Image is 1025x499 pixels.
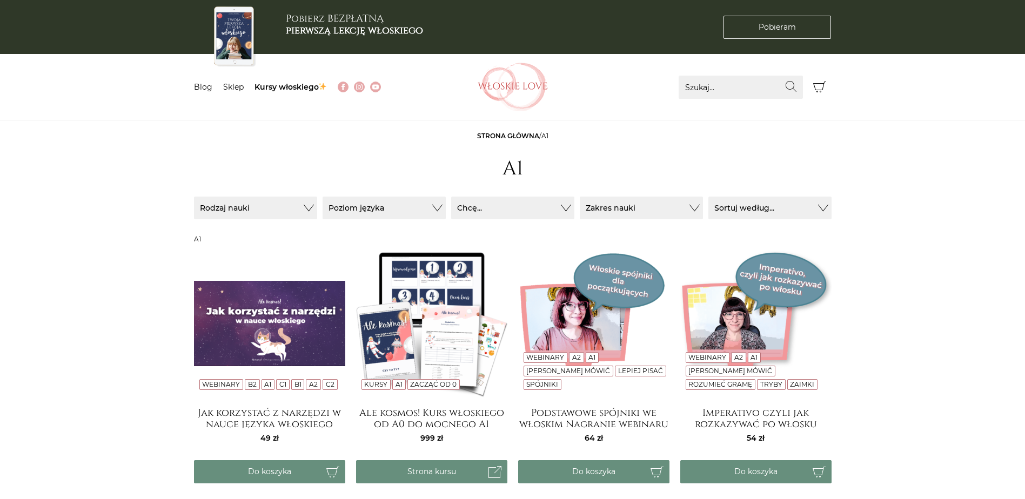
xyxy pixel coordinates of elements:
a: C1 [279,380,286,388]
a: Pobieram [723,16,831,39]
a: Tryby [760,380,782,388]
a: [PERSON_NAME] mówić [688,367,772,375]
a: B2 [248,380,257,388]
button: Do koszyka [194,460,345,483]
a: C2 [326,380,334,388]
button: Koszyk [808,76,832,99]
span: A1 [541,132,548,140]
a: A2 [572,353,581,361]
a: Jak korzystać z narzędzi w nauce języka włoskiego [194,407,345,429]
span: 64 [585,433,603,443]
input: Szukaj... [679,76,803,99]
a: Webinary [688,353,726,361]
a: Imperativo czyli jak rozkazywać po włosku [680,407,832,429]
a: Lepiej pisać [618,367,663,375]
span: 54 [747,433,765,443]
button: Zakres nauki [580,197,703,219]
a: A1 [751,353,758,361]
a: Zaimki [790,380,814,388]
button: Rodzaj nauki [194,197,317,219]
a: A1 [264,380,271,388]
a: Strona główna [477,132,539,140]
a: Kursy [364,380,387,388]
span: Pobieram [759,22,796,33]
a: A1 [588,353,595,361]
a: Webinary [202,380,240,388]
h3: A1 [194,235,832,243]
h1: A1 [503,157,523,180]
a: Podstawowe spójniki we włoskim Nagranie webinaru [518,407,669,429]
a: A2 [309,380,318,388]
img: Włoskielove [478,63,548,111]
button: Poziom języka [323,197,446,219]
button: Sortuj według... [708,197,832,219]
span: 999 [420,433,443,443]
button: Do koszyka [680,460,832,483]
span: 49 [260,433,279,443]
a: Blog [194,82,212,92]
button: Do koszyka [518,460,669,483]
h3: Pobierz BEZPŁATNĄ [286,13,423,36]
a: Strona kursu [356,460,507,483]
b: pierwszą lekcję włoskiego [286,24,423,37]
a: Zacząć od 0 [410,380,457,388]
img: ✨ [319,83,326,90]
a: Ale kosmos! Kurs włoskiego od A0 do mocnego A1 [356,407,507,429]
a: A2 [734,353,743,361]
a: [PERSON_NAME] mówić [526,367,610,375]
a: Kursy włoskiego [254,82,327,92]
a: Spójniki [526,380,558,388]
button: Chcę... [451,197,574,219]
span: / [477,132,548,140]
a: Sklep [223,82,244,92]
a: A1 [396,380,403,388]
a: B1 [294,380,302,388]
a: Rozumieć gramę [688,380,752,388]
a: Webinary [526,353,564,361]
